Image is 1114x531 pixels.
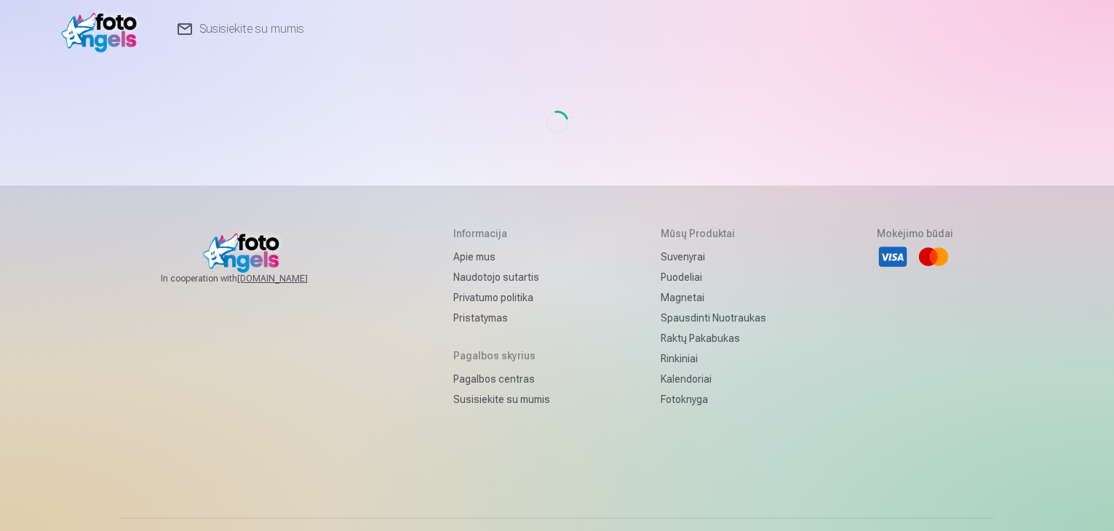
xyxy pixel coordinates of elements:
[918,241,950,273] li: Mastercard
[661,247,766,267] a: Suvenyrai
[453,226,550,241] h5: Informacija
[661,267,766,287] a: Puodeliai
[453,369,550,389] a: Pagalbos centras
[661,328,766,348] a: Raktų pakabukas
[453,308,550,328] a: Pristatymas
[661,389,766,410] a: Fotoknyga
[877,241,909,273] li: Visa
[453,287,550,308] a: Privatumo politika
[453,247,550,267] a: Apie mus
[453,348,550,363] h5: Pagalbos skyrius
[661,369,766,389] a: Kalendoriai
[661,226,766,241] h5: Mūsų produktai
[453,267,550,287] a: Naudotojo sutartis
[661,308,766,328] a: Spausdinti nuotraukas
[61,6,145,52] img: /v1
[453,389,550,410] a: Susisiekite su mumis
[661,348,766,369] a: Rinkiniai
[161,273,343,284] span: In cooperation with
[237,273,343,284] a: [DOMAIN_NAME]
[661,287,766,308] a: Magnetai
[877,226,953,241] h5: Mokėjimo būdai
